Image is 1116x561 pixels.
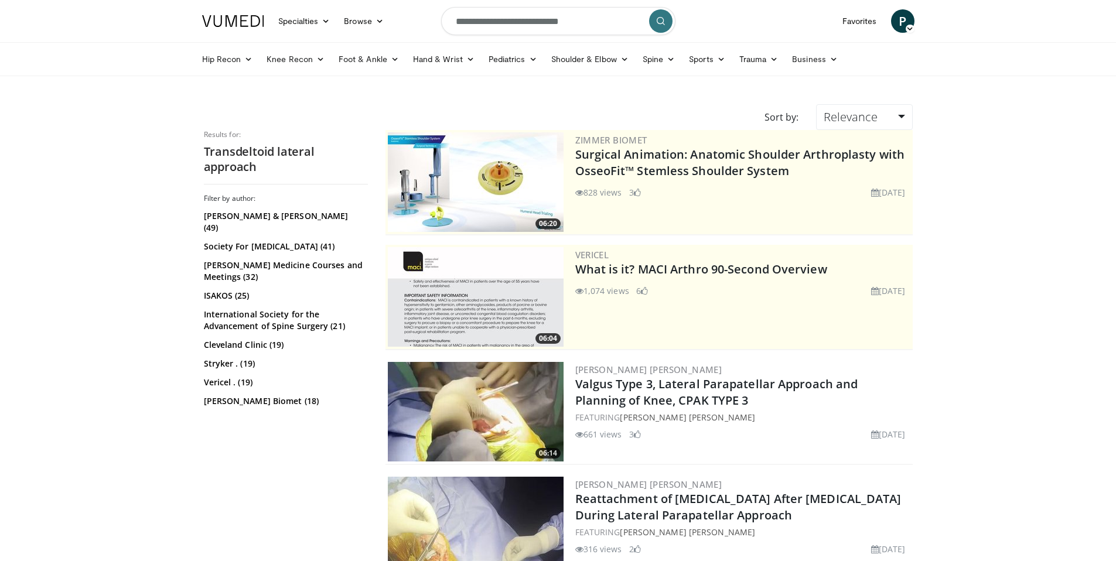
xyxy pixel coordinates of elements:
div: Sort by: [756,104,807,130]
li: 316 views [575,543,622,555]
div: FEATURING [575,411,910,423]
a: Sports [682,47,732,71]
a: Pediatrics [482,47,544,71]
img: aa6cc8ed-3dbf-4b6a-8d82-4a06f68b6688.300x170_q85_crop-smart_upscale.jpg [388,247,564,347]
img: 84e7f812-2061-4fff-86f6-cdff29f66ef4.300x170_q85_crop-smart_upscale.jpg [388,132,564,232]
p: Results for: [204,130,368,139]
span: Relevance [824,109,878,125]
a: Vericel [575,249,609,261]
a: P [891,9,914,33]
li: 6 [636,285,648,297]
li: 3 [629,428,641,440]
a: Relevance [816,104,912,130]
li: [DATE] [871,543,906,555]
input: Search topics, interventions [441,7,675,35]
a: 06:20 [388,132,564,232]
a: [PERSON_NAME] & [PERSON_NAME] (49) [204,210,365,234]
li: 3 [629,186,641,199]
a: Foot & Ankle [332,47,406,71]
a: Hand & Wrist [406,47,482,71]
a: Zimmer Biomet [575,134,647,146]
a: 06:14 [388,362,564,461]
a: [PERSON_NAME] Medicine Courses and Meetings (32) [204,259,365,283]
img: e0e11e79-22c3-426b-b8cb-9aa531e647cc.300x170_q85_crop-smart_upscale.jpg [388,362,564,461]
a: Business [785,47,845,71]
a: Cleveland Clinic (19) [204,339,365,351]
li: [DATE] [871,428,906,440]
li: 828 views [575,186,622,199]
li: 2 [629,543,641,555]
a: Trauma [732,47,786,71]
a: Valgus Type 3, Lateral Parapatellar Approach and Planning of Knee, CPAK TYPE 3 [575,376,858,408]
span: 06:04 [535,333,561,344]
a: International Society for the Advancement of Spine Surgery (21) [204,309,365,332]
span: 06:14 [535,448,561,459]
a: [PERSON_NAME] Biomet (18) [204,395,365,407]
a: [PERSON_NAME] [PERSON_NAME] [575,478,722,490]
a: [PERSON_NAME] [PERSON_NAME] [620,412,755,423]
a: Spine [636,47,682,71]
a: Stryker . (19) [204,358,365,370]
a: Browse [337,9,391,33]
a: ISAKOS (25) [204,290,365,302]
span: 06:20 [535,218,561,229]
a: [PERSON_NAME] [PERSON_NAME] [575,364,722,375]
a: Reattachment of [MEDICAL_DATA] After [MEDICAL_DATA] During Lateral Parapatellar Approach [575,491,902,523]
a: Hip Recon [195,47,260,71]
h2: Transdeltoid lateral approach [204,144,368,175]
li: 661 views [575,428,622,440]
a: Knee Recon [260,47,332,71]
a: 06:04 [388,247,564,347]
a: Specialties [271,9,337,33]
li: 1,074 views [575,285,629,297]
a: [PERSON_NAME] [PERSON_NAME] [620,526,755,538]
h3: Filter by author: [204,194,368,203]
img: VuMedi Logo [202,15,264,27]
a: Vericel . (19) [204,377,365,388]
a: Surgical Animation: Anatomic Shoulder Arthroplasty with OsseoFit™ Stemless Shoulder System [575,146,905,179]
a: What is it? MACI Arthro 90-Second Overview [575,261,827,277]
a: Shoulder & Elbow [544,47,636,71]
a: Society For [MEDICAL_DATA] (41) [204,241,365,252]
a: Favorites [835,9,884,33]
li: [DATE] [871,186,906,199]
div: FEATURING [575,526,910,538]
li: [DATE] [871,285,906,297]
